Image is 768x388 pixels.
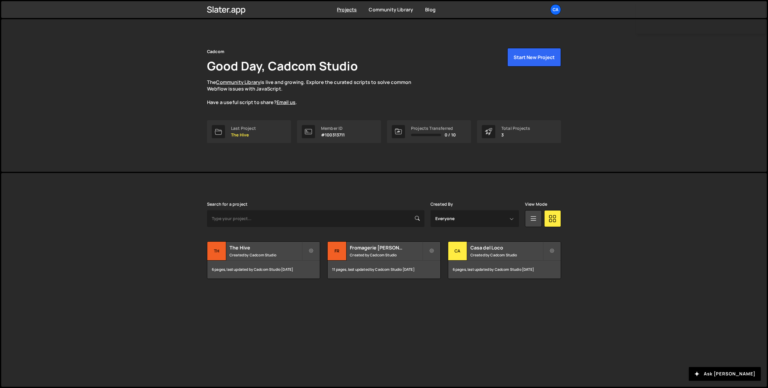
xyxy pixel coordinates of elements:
[207,241,320,279] a: Th The Hive Created by Cadcom Studio 6 pages, last updated by Cadcom Studio [DATE]
[350,244,422,251] h2: Fromagerie [PERSON_NAME]
[207,261,320,279] div: 6 pages, last updated by Cadcom Studio [DATE]
[327,241,440,279] a: Fr Fromagerie [PERSON_NAME] Created by Cadcom Studio 11 pages, last updated by Cadcom Studio [DATE]
[328,242,346,261] div: Fr
[470,252,543,258] small: Created by Cadcom Studio
[207,202,247,207] label: Search for a project
[448,261,561,279] div: 6 pages, last updated by Cadcom Studio [DATE]
[231,133,256,137] p: The Hive
[321,126,345,131] div: Member ID
[411,126,456,131] div: Projects Transferred
[369,6,413,13] a: Community Library
[216,79,260,85] a: Community Library
[229,244,302,251] h2: The Hive
[207,58,358,74] h1: Good Day, Cadcom Studio
[277,99,295,106] a: Email us
[207,210,424,227] input: Type your project...
[507,48,561,67] button: Start New Project
[207,242,226,261] div: Th
[448,241,561,279] a: Ca Casa del Loco Created by Cadcom Studio 6 pages, last updated by Cadcom Studio [DATE]
[350,252,422,258] small: Created by Cadcom Studio
[550,4,561,15] a: Ca
[425,6,436,13] a: Blog
[207,79,423,106] p: The is live and growing. Explore the curated scripts to solve common Webflow issues with JavaScri...
[321,133,345,137] p: #100313711
[328,261,440,279] div: 11 pages, last updated by Cadcom Studio [DATE]
[207,48,224,55] div: Cadcom
[337,6,357,13] a: Projects
[448,242,467,261] div: Ca
[229,252,302,258] small: Created by Cadcom Studio
[501,133,530,137] p: 3
[470,244,543,251] h2: Casa del Loco
[689,367,761,381] button: Ask [PERSON_NAME]
[525,202,547,207] label: View Mode
[445,133,456,137] span: 0 / 10
[501,126,530,131] div: Total Projects
[231,126,256,131] div: Last Project
[430,202,453,207] label: Created By
[207,120,291,143] a: Last Project The Hive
